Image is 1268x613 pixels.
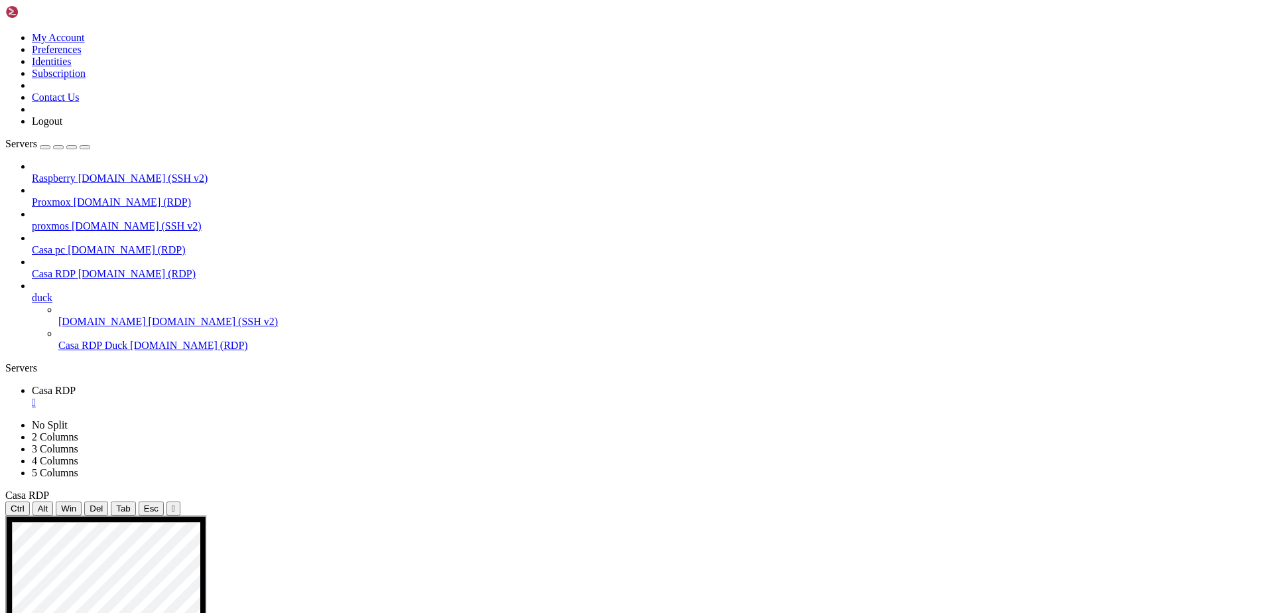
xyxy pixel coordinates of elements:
[32,196,1263,208] a: Proxmox [DOMAIN_NAME] (RDP)
[32,244,65,255] span: Casa pc
[38,504,48,513] span: Alt
[32,385,1263,409] a: Casa RDP
[32,220,69,232] span: proxmos
[78,268,196,279] span: [DOMAIN_NAME] (RDP)
[32,172,76,184] span: Raspberry
[61,504,76,513] span: Win
[32,44,82,55] a: Preferences
[78,172,208,184] span: [DOMAIN_NAME] (SSH v2)
[32,467,78,478] a: 5 Columns
[32,280,1263,352] li: duck
[32,455,78,466] a: 4 Columns
[68,244,185,255] span: [DOMAIN_NAME] (RDP)
[139,502,164,515] button: Esc
[144,504,158,513] span: Esc
[11,504,25,513] span: Ctrl
[32,431,78,443] a: 2 Columns
[32,256,1263,280] li: Casa RDP [DOMAIN_NAME] (RDP)
[32,443,78,454] a: 3 Columns
[32,161,1263,184] li: Raspberry [DOMAIN_NAME] (SSH v2)
[32,196,71,208] span: Proxmox
[166,502,180,515] button: 
[32,232,1263,256] li: Casa pc [DOMAIN_NAME] (RDP)
[32,244,1263,256] a: Casa pc [DOMAIN_NAME] (RDP)
[32,220,1263,232] a: proxmos [DOMAIN_NAME] (SSH v2)
[58,316,146,327] span: [DOMAIN_NAME]
[32,268,76,279] span: Casa RDP
[32,385,76,396] span: Casa RDP
[32,56,72,67] a: Identities
[58,304,1263,328] li: [DOMAIN_NAME] [DOMAIN_NAME] (SSH v2)
[32,115,62,127] a: Logout
[58,328,1263,352] li: Casa RDP Duck [DOMAIN_NAME] (RDP)
[32,68,86,79] a: Subscription
[32,172,1263,184] a: Raspberry [DOMAIN_NAME] (SSH v2)
[32,208,1263,232] li: proxmos [DOMAIN_NAME] (SSH v2)
[58,340,1263,352] a: Casa RDP Duck [DOMAIN_NAME] (RDP)
[5,5,82,19] img: Shellngn
[5,502,30,515] button: Ctrl
[84,502,108,515] button: Del
[32,397,1263,409] a: 
[172,504,175,513] div: 
[58,316,1263,328] a: [DOMAIN_NAME] [DOMAIN_NAME] (SSH v2)
[32,268,1263,280] a: Casa RDP [DOMAIN_NAME] (RDP)
[72,220,202,232] span: [DOMAIN_NAME] (SSH v2)
[5,138,90,149] a: Servers
[32,292,52,303] span: duck
[32,32,85,43] a: My Account
[32,419,68,431] a: No Split
[5,490,49,501] span: Casa RDP
[32,92,80,103] a: Contact Us
[32,502,54,515] button: Alt
[58,340,127,351] span: Casa RDP Duck
[90,504,103,513] span: Del
[116,504,131,513] span: Tab
[5,138,37,149] span: Servers
[32,292,1263,304] a: duck
[149,316,279,327] span: [DOMAIN_NAME] (SSH v2)
[130,340,247,351] span: [DOMAIN_NAME] (RDP)
[111,502,136,515] button: Tab
[5,362,1263,374] div: Servers
[74,196,191,208] span: [DOMAIN_NAME] (RDP)
[56,502,82,515] button: Win
[32,184,1263,208] li: Proxmox [DOMAIN_NAME] (RDP)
